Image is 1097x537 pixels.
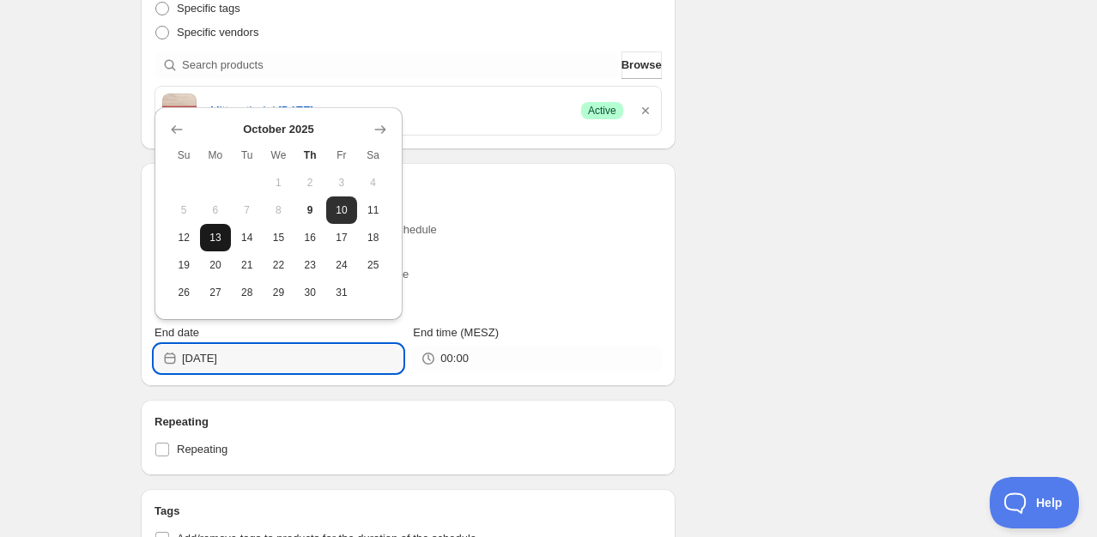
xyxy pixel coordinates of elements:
[413,326,499,339] span: End time (MESZ)
[231,196,263,224] button: Tuesday October 7 2025
[168,251,200,279] button: Sunday October 19 2025
[155,177,662,194] h2: Active dates
[175,258,193,272] span: 19
[238,148,256,162] span: Tu
[270,258,288,272] span: 22
[168,196,200,224] button: Sunday October 5 2025
[238,203,256,217] span: 7
[333,203,351,217] span: 10
[294,196,326,224] button: Today Thursday October 9 2025
[165,118,189,142] button: Show previous month, September 2025
[333,258,351,272] span: 24
[263,196,294,224] button: Wednesday October 8 2025
[231,251,263,279] button: Tuesday October 21 2025
[357,251,389,279] button: Saturday October 25 2025
[333,176,351,190] span: 3
[155,503,662,520] h2: Tags
[357,224,389,251] button: Saturday October 18 2025
[168,279,200,306] button: Sunday October 26 2025
[588,104,616,118] span: Active
[177,2,240,15] span: Specific tags
[270,203,288,217] span: 8
[270,286,288,299] span: 29
[263,169,294,196] button: Wednesday October 1 2025
[175,286,193,299] span: 26
[364,148,382,162] span: Sa
[294,142,326,169] th: Thursday
[177,443,227,456] span: Repeating
[333,286,351,299] span: 31
[333,231,351,244] span: 17
[364,203,382,217] span: 11
[182,51,618,79] input: Search products
[168,142,200,169] th: Sunday
[364,176,382,190] span: 4
[200,251,232,279] button: Monday October 20 2025
[200,196,232,224] button: Monday October 6 2025
[231,142,263,169] th: Tuesday
[270,148,288,162] span: We
[990,477,1080,528] iframe: Toggle Customer Support
[294,224,326,251] button: Thursday October 16 2025
[326,196,358,224] button: Friday October 10 2025
[333,148,351,162] span: Fr
[175,148,193,162] span: Su
[368,118,392,142] button: Show next month, November 2025
[364,258,382,272] span: 25
[210,102,567,119] a: Mittagstisch | [DATE]
[357,142,389,169] th: Saturday
[263,224,294,251] button: Wednesday October 15 2025
[177,26,258,39] span: Specific vendors
[301,148,319,162] span: Th
[326,251,358,279] button: Friday October 24 2025
[270,176,288,190] span: 1
[175,231,193,244] span: 12
[301,258,319,272] span: 23
[294,169,326,196] button: Thursday October 2 2025
[168,224,200,251] button: Sunday October 12 2025
[207,231,225,244] span: 13
[263,279,294,306] button: Wednesday October 29 2025
[238,258,256,272] span: 21
[301,176,319,190] span: 2
[238,231,256,244] span: 14
[207,286,225,299] span: 27
[270,231,288,244] span: 15
[301,231,319,244] span: 16
[200,279,232,306] button: Monday October 27 2025
[301,286,319,299] span: 30
[207,203,225,217] span: 6
[326,279,358,306] button: Friday October 31 2025
[200,224,232,251] button: Monday October 13 2025
[207,258,225,272] span: 20
[231,224,263,251] button: Tuesday October 14 2025
[263,251,294,279] button: Wednesday October 22 2025
[294,279,326,306] button: Thursday October 30 2025
[207,148,225,162] span: Mo
[621,51,662,79] button: Browse
[231,279,263,306] button: Tuesday October 28 2025
[175,203,193,217] span: 5
[357,196,389,224] button: Saturday October 11 2025
[301,203,319,217] span: 9
[357,169,389,196] button: Saturday October 4 2025
[155,413,662,431] h2: Repeating
[326,224,358,251] button: Friday October 17 2025
[326,142,358,169] th: Friday
[263,142,294,169] th: Wednesday
[364,231,382,244] span: 18
[326,169,358,196] button: Friday October 3 2025
[200,142,232,169] th: Monday
[621,57,662,74] span: Browse
[294,251,326,279] button: Thursday October 23 2025
[238,286,256,299] span: 28
[155,326,199,339] span: End date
